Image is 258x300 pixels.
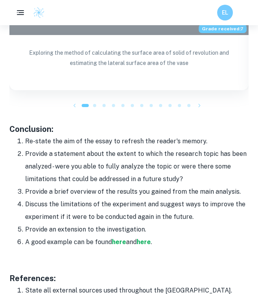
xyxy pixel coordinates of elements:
img: Clastify logo [33,7,45,19]
a: Clastify logo [28,7,45,19]
li: Provide a brief overview of the results you gained from the main analysis. [25,185,249,198]
button: EL [217,5,233,20]
li: Discuss the limitations of the experiment and suggest ways to improve the experiment if it were t... [25,198,249,223]
li: Re-state the aim of the essay to refresh the reader's memory. [25,135,249,148]
li: Provide an extension to the investigation. [25,223,249,236]
h3: Conclusion: [9,123,249,135]
li: State all external sources used throughout the [GEOGRAPHIC_DATA]. [25,284,249,297]
a: here [137,238,151,246]
p: Exploring the method of calculating the surface area of solid of revolution and estimating the la... [16,48,242,82]
li: A good example can be found and . [25,236,249,248]
h3: References: [9,272,249,284]
a: Blog exemplar: Exploring the method of calculating the Grade received:7Exploring the method of ca... [9,11,249,90]
a: here [112,238,126,246]
span: Grade received: 7 [199,24,247,33]
h6: EL [221,8,230,17]
li: Provide a statement about the extent to which the research topic has been analyzed - were you abl... [25,148,249,185]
